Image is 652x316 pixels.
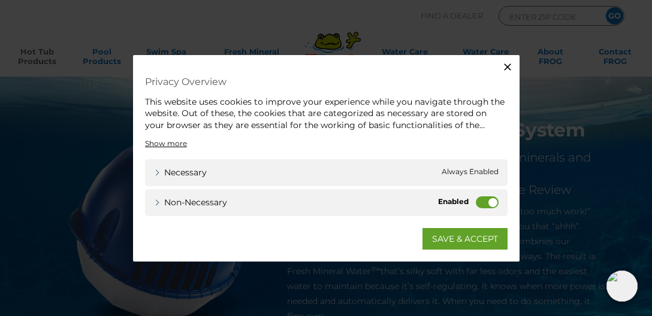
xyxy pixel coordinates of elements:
[145,72,508,90] h4: Privacy Overview
[442,166,499,179] span: Always Enabled
[606,271,638,302] img: openIcon
[154,166,207,179] a: Necessary
[145,138,187,149] a: Show more
[145,96,508,131] div: This website uses cookies to improve your experience while you navigate through the website. Out ...
[154,196,227,209] a: Non-necessary
[422,228,508,250] a: SAVE & ACCEPT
